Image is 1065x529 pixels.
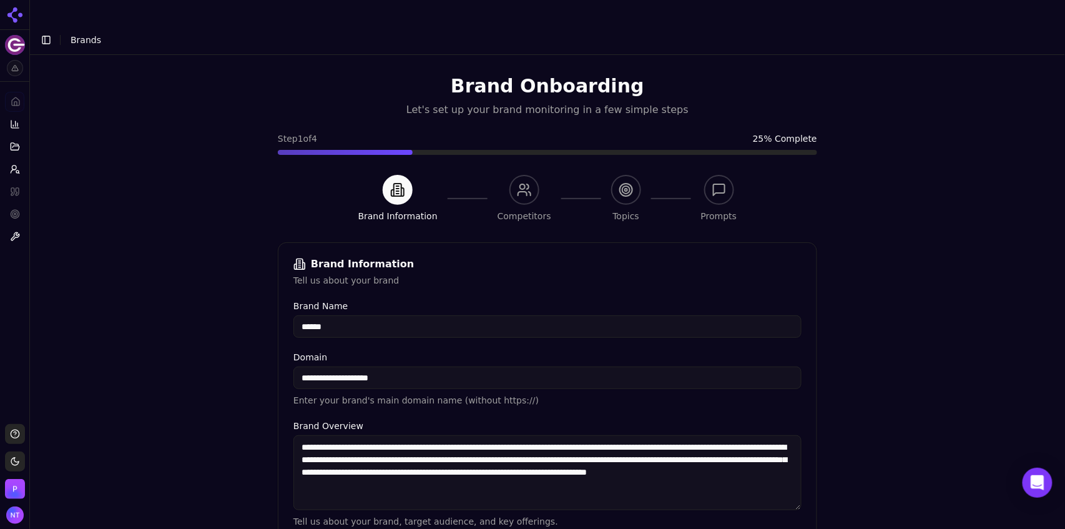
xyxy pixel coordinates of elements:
[71,35,101,45] span: Brands
[293,353,802,362] label: Domain
[5,479,25,499] img: Perrill
[613,210,640,222] div: Topics
[498,210,551,222] div: Competitors
[71,34,1030,46] nav: breadcrumb
[293,394,802,407] p: Enter your brand's main domain name (without https://)
[293,515,802,528] p: Tell us about your brand, target audience, and key offerings.
[6,507,24,524] img: Nate Tower
[278,132,317,145] span: Step 1 of 4
[753,132,817,145] span: 25 % Complete
[5,479,25,499] button: Open organization switcher
[6,507,24,524] button: Open user button
[358,210,438,222] div: Brand Information
[701,210,737,222] div: Prompts
[278,102,817,117] p: Let's set up your brand monitoring in a few simple steps
[5,35,25,55] button: Current brand: SKYGEN
[293,274,802,287] div: Tell us about your brand
[293,422,802,430] label: Brand Overview
[278,75,817,97] h1: Brand Onboarding
[5,35,25,55] img: SKYGEN
[293,258,802,270] div: Brand Information
[1023,468,1053,498] div: Open Intercom Messenger
[293,302,802,310] label: Brand Name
